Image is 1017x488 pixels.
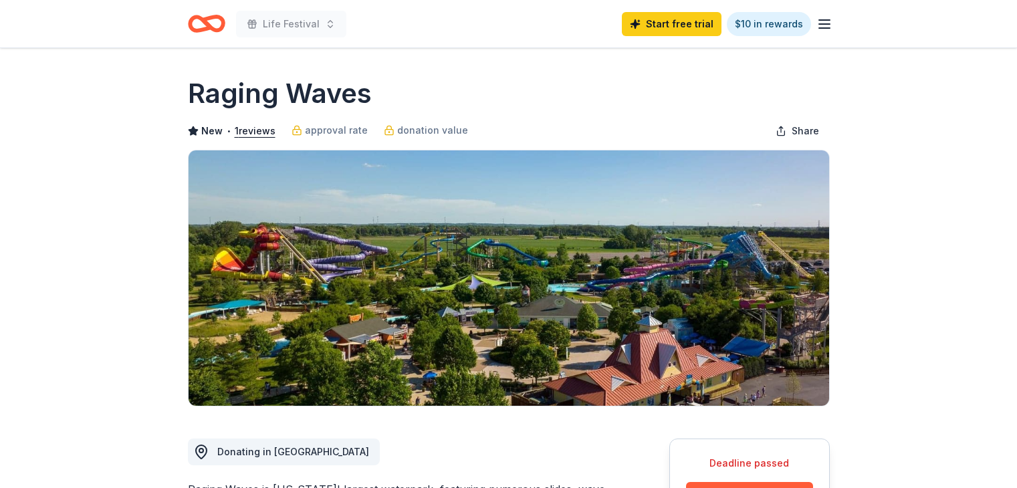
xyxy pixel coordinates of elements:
a: approval rate [292,122,368,138]
span: donation value [397,122,468,138]
div: Deadline passed [686,455,813,471]
span: • [226,126,231,136]
button: Share [765,118,830,144]
button: 1reviews [235,123,275,139]
span: Donating in [GEOGRAPHIC_DATA] [217,446,369,457]
span: approval rate [305,122,368,138]
a: donation value [384,122,468,138]
a: Home [188,8,225,39]
span: New [201,123,223,139]
a: Start free trial [622,12,721,36]
h1: Raging Waves [188,75,372,112]
button: Life Festival [236,11,346,37]
span: Share [792,123,819,139]
a: $10 in rewards [727,12,811,36]
img: Image for Raging Waves [189,150,829,406]
span: Life Festival [263,16,320,32]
